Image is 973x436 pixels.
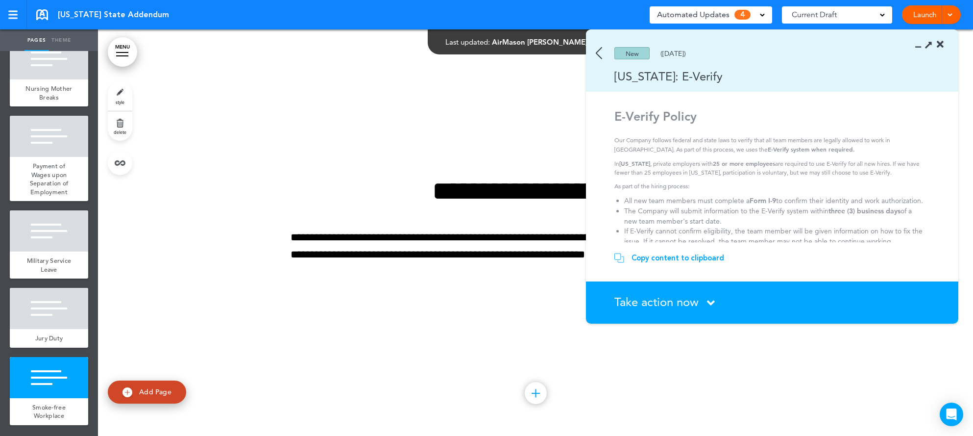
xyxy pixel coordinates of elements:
[657,8,730,22] span: Automated Updates
[445,38,626,46] div: —
[139,387,171,396] span: Add Page
[614,295,699,309] span: Take action now
[32,403,66,420] span: Smoke-free Workplace
[24,29,49,51] a: Pages
[750,196,776,205] strong: Form I-9
[10,329,88,348] a: Jury Duty
[624,196,923,206] li: All new team members must complete a to confirm their identity and work authorization.
[25,84,72,102] span: Nursing Mother Breaks
[660,50,686,57] div: ([DATE])
[792,8,837,22] span: Current Draft
[116,99,124,105] span: style
[768,145,855,153] strong: E-Verify system when required.
[10,79,88,106] a: Nursing Mother Breaks
[108,81,132,111] a: style
[614,109,697,124] strong: E-Verify Policy
[828,206,900,215] strong: three (3) business days
[713,159,775,167] strong: 25 or more employees
[35,334,63,342] span: Jury Duty
[445,37,490,47] span: Last updated:
[624,226,923,246] li: If E-Verify cannot confirm eligibility, the team member will be given information on how to fix t...
[10,157,88,201] a: Payment of Wages upon Separation of Employment
[58,9,169,20] span: [US_STATE] State Addendum
[108,37,137,67] a: MENU
[909,5,940,24] a: Launch
[614,47,650,59] div: New
[108,381,186,404] a: Add Page
[734,10,751,20] span: 4
[940,403,963,426] div: Open Intercom Messenger
[586,68,930,84] div: [US_STATE]: E-Verify
[624,206,923,226] li: The Company will submit information to the E-Verify system within of a new team member's start date.
[122,387,132,397] img: add.svg
[619,159,650,167] strong: [US_STATE]
[10,398,88,425] a: Smoke-free Workplace
[614,159,933,177] p: In , private employers with are required to use E-Verify for all new hires. If we have fewer than...
[114,129,126,135] span: delete
[632,253,724,263] div: Copy content to clipboard
[10,252,88,279] a: Military Service Leave
[108,111,132,141] a: delete
[30,162,69,196] span: Payment of Wages upon Separation of Employment
[614,182,933,191] p: As part of the hiring process:
[596,47,602,59] img: back.svg
[614,136,933,154] p: Our Company follows federal and state laws to verify that all team members are legally allowed to...
[492,37,595,47] span: AirMason [PERSON_NAME]…
[49,29,73,51] a: Theme
[27,256,72,274] span: Military Service Leave
[614,253,624,263] img: copy.svg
